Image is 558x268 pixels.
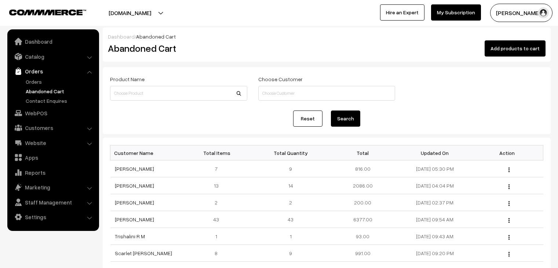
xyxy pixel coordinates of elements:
[24,78,96,86] a: Orders
[182,160,255,177] td: 7
[508,235,510,240] img: Menu
[9,50,96,63] a: Catalog
[9,196,96,209] a: Staff Management
[182,145,255,160] th: Total Items
[182,194,255,211] td: 2
[508,184,510,189] img: Menu
[327,194,399,211] td: 200.00
[508,218,510,223] img: Menu
[115,216,154,222] a: [PERSON_NAME]
[258,86,395,101] input: Choose Customer
[399,211,471,228] td: [DATE] 09:54 AM
[110,145,183,160] th: Customer Name
[110,86,247,101] input: Choose Product
[83,4,177,22] button: [DOMAIN_NAME]
[331,111,360,127] button: Search
[9,181,96,194] a: Marketing
[255,228,327,245] td: 1
[399,245,471,262] td: [DATE] 09:20 PM
[115,166,154,172] a: [PERSON_NAME]
[255,194,327,211] td: 2
[399,145,471,160] th: Updated On
[255,211,327,228] td: 43
[182,211,255,228] td: 43
[9,210,96,224] a: Settings
[9,151,96,164] a: Apps
[327,160,399,177] td: 816.00
[115,233,145,239] a: Trishalini R M
[255,145,327,160] th: Total Quantity
[9,7,73,16] a: COMMMERCE
[115,199,154,206] a: [PERSON_NAME]
[182,245,255,262] td: 8
[490,4,552,22] button: [PERSON_NAME]…
[182,228,255,245] td: 1
[108,33,546,40] div: /
[431,4,481,21] a: My Subscription
[115,182,154,189] a: [PERSON_NAME]
[108,33,135,40] a: Dashboard
[108,43,247,54] h2: Abandoned Cart
[9,121,96,134] a: Customers
[9,166,96,179] a: Reports
[255,245,327,262] td: 9
[136,33,176,40] span: Abandoned Cart
[508,252,510,257] img: Menu
[327,211,399,228] td: 6377.00
[508,201,510,206] img: Menu
[399,160,471,177] td: [DATE] 05:30 PM
[115,250,172,256] a: Scarlet [PERSON_NAME]
[380,4,424,21] a: Hire an Expert
[538,7,549,18] img: user
[327,177,399,194] td: 2086.00
[110,75,145,83] label: Product Name
[399,177,471,194] td: [DATE] 04:04 PM
[471,145,543,160] th: Action
[182,177,255,194] td: 13
[9,10,86,15] img: COMMMERCE
[399,194,471,211] td: [DATE] 02:37 PM
[399,228,471,245] td: [DATE] 09:43 AM
[327,228,399,245] td: 93.00
[9,136,96,149] a: Website
[255,160,327,177] td: 9
[508,167,510,172] img: Menu
[255,177,327,194] td: 14
[293,111,322,127] a: Reset
[9,65,96,78] a: Orders
[24,87,96,95] a: Abandoned Cart
[327,245,399,262] td: 991.00
[9,35,96,48] a: Dashboard
[24,97,96,105] a: Contact Enquires
[9,106,96,120] a: WebPOS
[327,145,399,160] th: Total
[258,75,303,83] label: Choose Customer
[485,40,546,57] button: Add products to cart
